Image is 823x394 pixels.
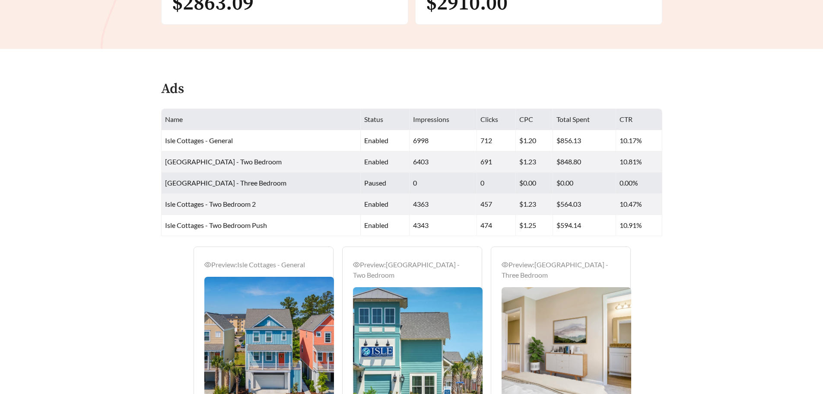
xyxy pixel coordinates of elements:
[477,130,516,151] td: 712
[516,151,553,173] td: $1.23
[410,109,477,130] th: Impressions
[161,82,184,97] h4: Ads
[616,130,662,151] td: 10.17%
[364,179,386,187] span: paused
[361,109,410,130] th: Status
[553,173,616,194] td: $0.00
[204,261,211,268] span: eye
[165,157,282,166] span: [GEOGRAPHIC_DATA] - Two Bedroom
[477,151,516,173] td: 691
[477,194,516,215] td: 457
[477,215,516,236] td: 474
[516,194,553,215] td: $1.23
[165,179,286,187] span: [GEOGRAPHIC_DATA] - Three Bedroom
[410,173,477,194] td: 0
[553,130,616,151] td: $856.13
[165,221,267,229] span: Isle Cottages - Two Bedroom Push
[616,151,662,173] td: 10.81%
[516,130,553,151] td: $1.20
[364,221,388,229] span: enabled
[165,136,233,144] span: Isle Cottages - General
[410,130,477,151] td: 6998
[410,194,477,215] td: 4363
[616,173,662,194] td: 0.00%
[353,261,360,268] span: eye
[204,259,323,270] div: Preview: Isle Cottages - General
[502,261,508,268] span: eye
[477,173,516,194] td: 0
[553,215,616,236] td: $594.14
[516,215,553,236] td: $1.25
[364,157,388,166] span: enabled
[364,136,388,144] span: enabled
[616,215,662,236] td: 10.91%
[516,173,553,194] td: $0.00
[620,115,632,123] span: CTR
[410,215,477,236] td: 4343
[502,259,620,280] div: Preview: [GEOGRAPHIC_DATA] - Three Bedroom
[165,200,256,208] span: Isle Cottages - Two Bedroom 2
[410,151,477,173] td: 6403
[616,194,662,215] td: 10.47%
[519,115,533,123] span: CPC
[477,109,516,130] th: Clicks
[364,200,388,208] span: enabled
[353,259,471,280] div: Preview: [GEOGRAPHIC_DATA] - Two Bedroom
[162,109,361,130] th: Name
[553,151,616,173] td: $848.80
[553,194,616,215] td: $564.03
[553,109,616,130] th: Total Spent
